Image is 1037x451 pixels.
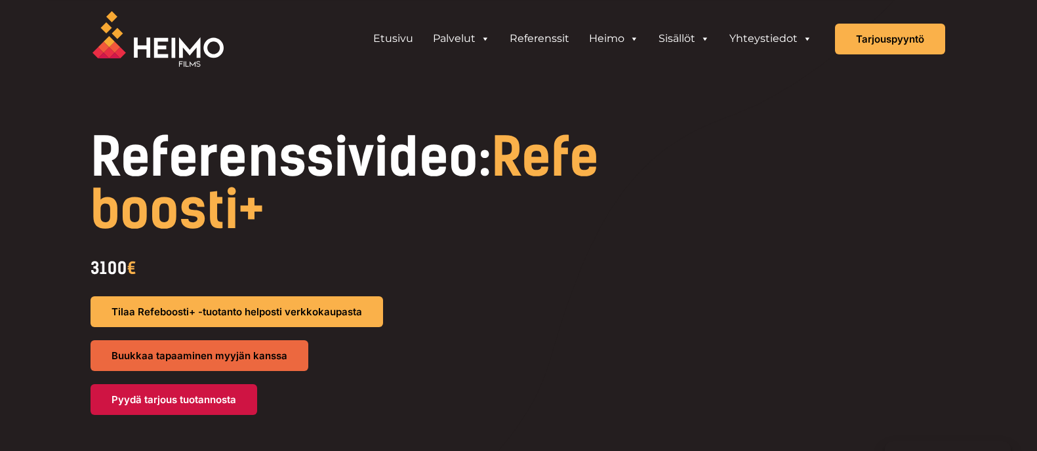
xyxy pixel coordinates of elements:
[720,26,822,52] a: Yhteystiedot
[357,26,828,52] aside: Header Widget 1
[500,26,579,52] a: Referenssit
[112,395,236,404] span: Pyydä tarjous tuotannosta
[92,11,224,67] img: Heimo Filmsin logo
[112,351,287,361] span: Buukkaa tapaaminen myyjän kanssa
[363,26,423,52] a: Etusivu
[91,340,308,371] a: Buukkaa tapaaminen myyjän kanssa
[112,307,362,317] span: Tilaa Refeboosti+ -tuotanto helposti verkkokaupasta
[91,296,383,327] a: Tilaa Refeboosti+ -tuotanto helposti verkkokaupasta
[91,384,257,415] a: Pyydä tarjous tuotannosta
[91,131,608,236] h1: Referenssivideo:
[91,126,599,241] span: Refeboosti+
[835,24,945,54] a: Tarjouspyyntö
[127,258,136,278] span: €
[649,26,720,52] a: Sisällöt
[423,26,500,52] a: Palvelut
[579,26,649,52] a: Heimo
[91,253,608,283] div: 3100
